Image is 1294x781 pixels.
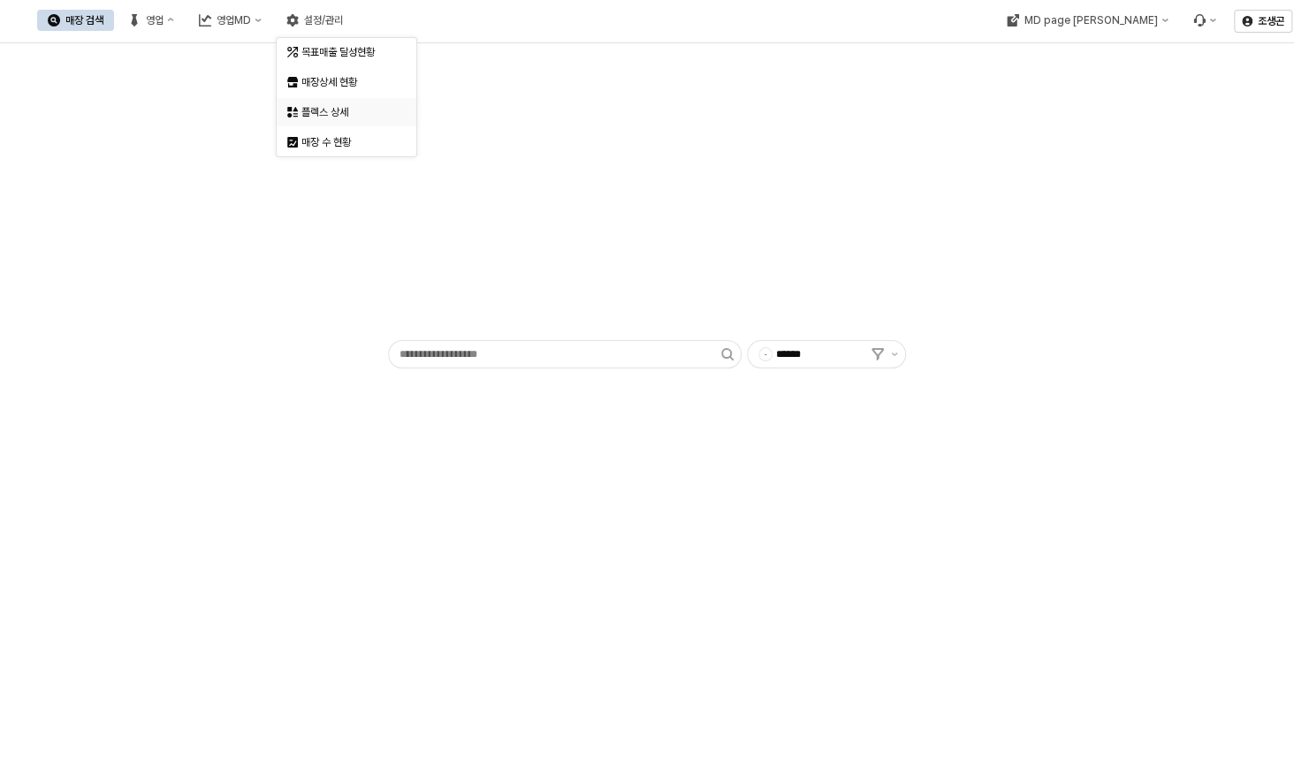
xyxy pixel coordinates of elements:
div: 영업 [146,14,164,27]
div: 영업MD [217,14,251,27]
p: 조생곤 [1258,14,1284,28]
span: - [759,348,772,360]
div: 매장 수 현황 [301,135,395,149]
button: 제안 사항 표시 [884,341,905,368]
button: MD page [PERSON_NAME] [996,10,1179,31]
button: 매장 검색 [37,10,114,31]
button: 영업 [118,10,185,31]
div: 매장 검색 [65,14,103,27]
div: MD page 이동 [996,10,1179,31]
button: 조생곤 [1234,10,1292,33]
div: 매장상세 현황 [301,75,395,89]
div: Menu item 6 [1183,10,1227,31]
div: Select an option [277,37,416,157]
div: 플렉스 상세 [301,105,395,119]
div: 설정/관리 [304,14,343,27]
div: 목표매출 달성현황 [301,45,395,59]
button: 설정/관리 [276,10,354,31]
div: MD page [PERSON_NAME] [1024,14,1158,27]
button: 영업MD [188,10,272,31]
